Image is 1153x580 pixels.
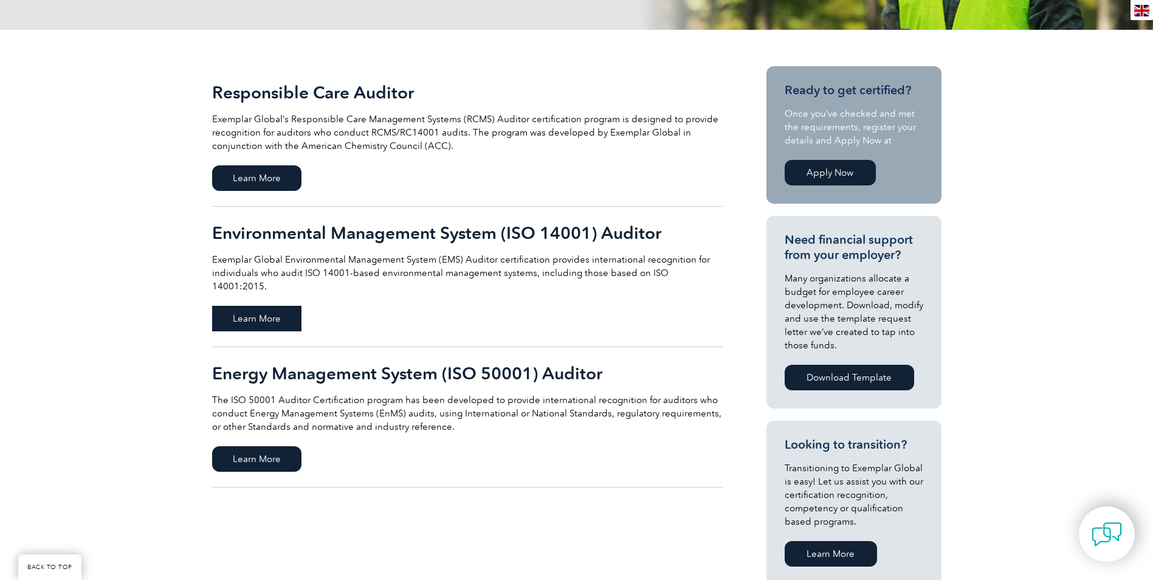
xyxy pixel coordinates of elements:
img: contact-chat.png [1092,519,1122,550]
h2: Environmental Management System (ISO 14001) Auditor [212,223,723,243]
p: Once you’ve checked and met the requirements, register your details and Apply Now at [785,107,923,147]
img: en [1134,5,1149,16]
a: BACK TO TOP [18,554,81,580]
a: Download Template [785,365,914,390]
h3: Need financial support from your employer? [785,232,923,263]
h3: Ready to get certified? [785,83,923,98]
a: Apply Now [785,160,876,185]
h2: Energy Management System (ISO 50001) Auditor [212,364,723,383]
a: Energy Management System (ISO 50001) Auditor The ISO 50001 Auditor Certification program has been... [212,347,723,488]
span: Learn More [212,306,301,331]
span: Learn More [212,165,301,191]
a: Responsible Care Auditor Exemplar Global’s Responsible Care Management Systems (RCMS) Auditor cer... [212,66,723,207]
p: Exemplar Global’s Responsible Care Management Systems (RCMS) Auditor certification program is des... [212,112,723,153]
a: Learn More [785,541,877,567]
p: Exemplar Global Environmental Management System (EMS) Auditor certification provides internationa... [212,253,723,293]
p: Transitioning to Exemplar Global is easy! Let us assist you with our certification recognition, c... [785,461,923,528]
h2: Responsible Care Auditor [212,83,723,102]
span: Learn More [212,446,301,472]
h3: Looking to transition? [785,437,923,452]
p: The ISO 50001 Auditor Certification program has been developed to provide international recogniti... [212,393,723,433]
a: Environmental Management System (ISO 14001) Auditor Exemplar Global Environmental Management Syst... [212,207,723,347]
p: Many organizations allocate a budget for employee career development. Download, modify and use th... [785,272,923,352]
